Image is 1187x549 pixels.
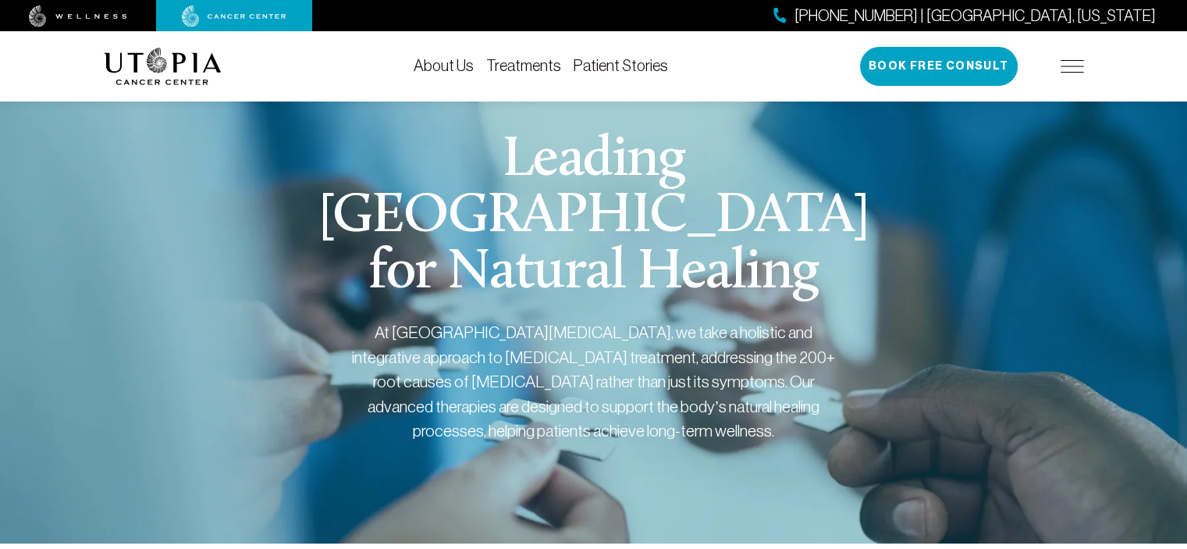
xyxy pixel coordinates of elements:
[352,320,836,444] div: At [GEOGRAPHIC_DATA][MEDICAL_DATA], we take a holistic and integrative approach to [MEDICAL_DATA]...
[104,48,222,85] img: logo
[860,47,1018,86] button: Book Free Consult
[414,57,474,74] a: About Us
[773,5,1156,27] a: [PHONE_NUMBER] | [GEOGRAPHIC_DATA], [US_STATE]
[182,5,286,27] img: cancer center
[29,5,127,27] img: wellness
[295,133,892,301] h1: Leading [GEOGRAPHIC_DATA] for Natural Healing
[1061,60,1084,73] img: icon-hamburger
[486,57,561,74] a: Treatments
[794,5,1156,27] span: [PHONE_NUMBER] | [GEOGRAPHIC_DATA], [US_STATE]
[574,57,668,74] a: Patient Stories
